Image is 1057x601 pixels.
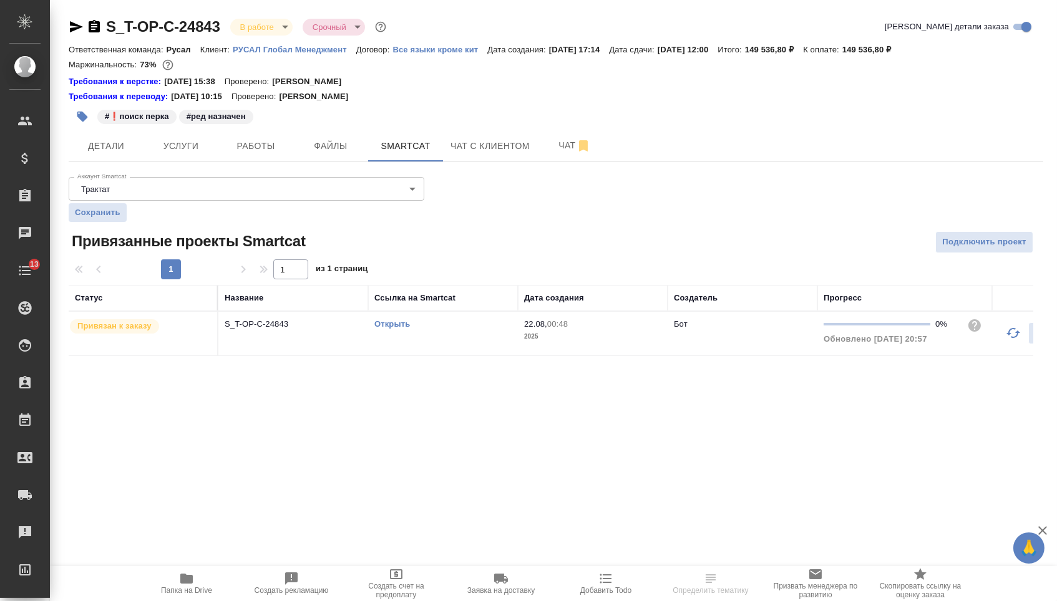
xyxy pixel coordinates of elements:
[230,19,293,36] div: В работе
[316,261,368,279] span: из 1 страниц
[225,292,263,304] div: Название
[69,45,167,54] p: Ответственная команда:
[374,292,455,304] div: Ссылка на Smartcat
[771,582,860,599] span: Призвать менеджера по развитию
[161,586,212,595] span: Папка на Drive
[824,292,862,304] div: Прогресс
[374,319,410,329] a: Открыть
[309,22,350,32] button: Срочный
[875,582,965,599] span: Скопировать ссылку на оценку заказа
[75,292,103,304] div: Статус
[467,586,535,595] span: Заявка на доставку
[524,292,584,304] div: Дата создания
[272,75,351,88] p: [PERSON_NAME]
[376,138,436,154] span: Smartcat
[803,45,842,54] p: К оплате:
[673,586,748,595] span: Определить тематику
[140,60,159,69] p: 73%
[239,566,344,601] button: Создать рекламацию
[225,75,273,88] p: Проверено:
[674,292,718,304] div: Создатель
[106,18,220,35] a: S_T-OP-C-24843
[392,44,487,54] a: Все языки кроме кит
[225,318,362,330] p: S_T-OP-C-24843
[301,138,361,154] span: Файлы
[718,45,744,54] p: Итого:
[351,582,441,599] span: Создать счет на предоплату
[547,319,568,329] p: 00:48
[69,103,96,130] button: Добавить тэг
[942,235,1026,249] span: Подключить проект
[76,138,136,154] span: Детали
[545,138,605,153] span: Чат
[255,586,329,595] span: Создать рекламацию
[763,566,868,601] button: Призвать менеджера по развитию
[487,45,548,54] p: Дата создания:
[69,19,84,34] button: Скопировать ссылку для ЯМессенджера
[69,231,306,251] span: Привязанные проекты Smartcat
[885,21,1009,33] span: [PERSON_NAME] детали заказа
[580,586,631,595] span: Добавить Todo
[69,177,424,201] div: Трактат
[105,110,169,123] p: #❗поиск перка
[77,320,152,332] p: Привязан к заказу
[96,110,178,121] span: ❗поиск перка
[553,566,658,601] button: Добавить Todo
[22,258,46,271] span: 13
[344,566,449,601] button: Создать счет на предоплату
[392,45,487,54] p: Все языки кроме кит
[69,90,171,103] div: Нажми, чтобы открыть папку с инструкцией
[171,90,231,103] p: [DATE] 10:15
[549,45,610,54] p: [DATE] 17:14
[998,318,1028,348] button: Обновить прогресс
[451,138,530,154] span: Чат с клиентом
[236,22,278,32] button: В работе
[935,318,957,330] div: 0%
[449,566,553,601] button: Заявка на доставку
[69,60,140,69] p: Маржинальность:
[69,75,164,88] a: Требования к верстке:
[167,45,200,54] p: Русал
[178,110,255,121] span: ред назначен
[75,206,120,219] span: Сохранить
[842,45,900,54] p: 149 536,80 ₽
[658,566,763,601] button: Определить тематику
[674,319,688,329] p: Бот
[658,45,718,54] p: [DATE] 12:00
[77,184,114,195] button: Трактат
[226,138,286,154] span: Работы
[134,566,239,601] button: Папка на Drive
[200,45,233,54] p: Клиент:
[279,90,358,103] p: [PERSON_NAME]
[69,75,164,88] div: Нажми, чтобы открыть папку с инструкцией
[745,45,803,54] p: 149 536,80 ₽
[1013,532,1045,564] button: 🙏
[524,330,661,343] p: 2025
[164,75,225,88] p: [DATE] 15:38
[1018,535,1040,561] span: 🙏
[69,90,171,103] a: Требования к переводу:
[824,334,927,344] span: Обновлено [DATE] 20:57
[87,19,102,34] button: Скопировать ссылку
[69,203,127,222] button: Сохранить
[356,45,393,54] p: Договор:
[160,57,176,73] button: 34256.00 RUB;
[576,138,591,153] svg: Отписаться
[303,19,365,36] div: В работе
[151,138,211,154] span: Услуги
[373,19,389,35] button: Доп статусы указывают на важность/срочность заказа
[868,566,973,601] button: Скопировать ссылку на оценку заказа
[609,45,657,54] p: Дата сдачи:
[233,45,356,54] p: РУСАЛ Глобал Менеджмент
[935,231,1033,253] button: Подключить проект
[3,255,47,286] a: 13
[231,90,280,103] p: Проверено:
[233,44,356,54] a: РУСАЛ Глобал Менеджмент
[524,319,547,329] p: 22.08,
[187,110,246,123] p: #ред назначен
